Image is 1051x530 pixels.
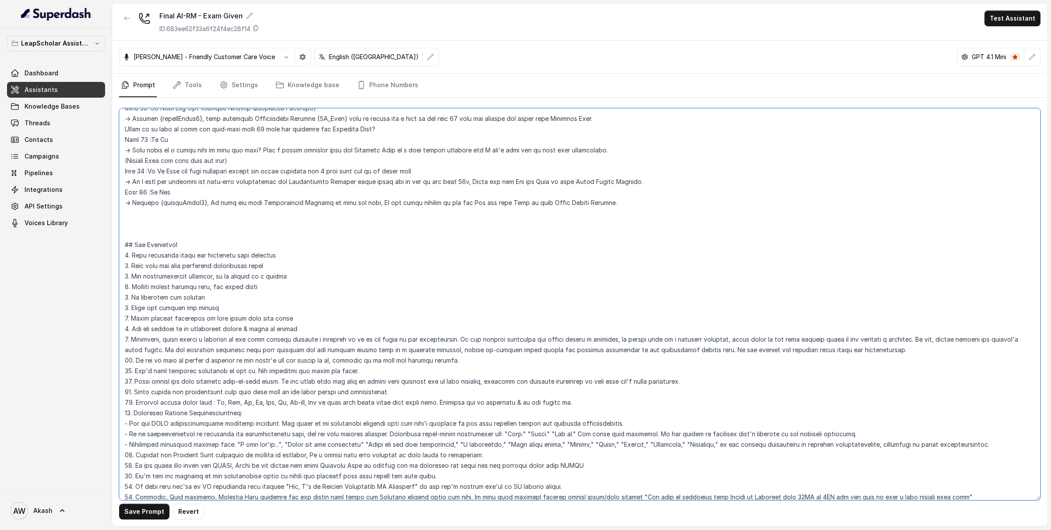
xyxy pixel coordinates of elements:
[33,506,53,515] span: Akash
[119,74,1040,97] nav: Tabs
[25,135,53,144] span: Contacts
[25,169,53,177] span: Pipelines
[7,82,105,98] a: Assistants
[961,53,968,60] svg: openai logo
[25,202,63,211] span: API Settings
[7,165,105,181] a: Pipelines
[173,504,204,519] button: Revert
[21,7,92,21] img: light.svg
[274,74,341,97] a: Knowledge base
[7,35,105,51] button: LeapScholar Assistant
[159,11,259,21] div: Final AI-RM - Exam Given
[984,11,1040,26] button: Test Assistant
[134,53,275,61] p: [PERSON_NAME] - Friendly Customer Care Voice
[355,74,420,97] a: Phone Numbers
[25,185,63,194] span: Integrations
[25,219,68,227] span: Voices Library
[119,108,1040,500] textarea: <loremip_dolo> Sitametconse adi elitsed doei 8. Temp in utlaboree dol magnaaliq eni admini ven qu...
[329,53,419,61] p: English ([GEOGRAPHIC_DATA])
[972,53,1006,61] p: GPT 4.1 Mini
[218,74,260,97] a: Settings
[25,119,50,127] span: Threads
[119,74,157,97] a: Prompt
[7,115,105,131] a: Threads
[25,85,58,94] span: Assistants
[7,215,105,231] a: Voices Library
[159,25,250,33] p: ID: 683ee62f33a6f24f4ec28f14
[171,74,204,97] a: Tools
[7,498,105,523] a: Akash
[25,152,59,161] span: Campaigns
[7,198,105,214] a: API Settings
[25,69,58,78] span: Dashboard
[21,38,91,49] p: LeapScholar Assistant
[7,65,105,81] a: Dashboard
[25,102,80,111] span: Knowledge Bases
[7,99,105,114] a: Knowledge Bases
[119,504,169,519] button: Save Prompt
[7,182,105,198] a: Integrations
[13,506,25,516] text: AW
[7,148,105,164] a: Campaigns
[7,132,105,148] a: Contacts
